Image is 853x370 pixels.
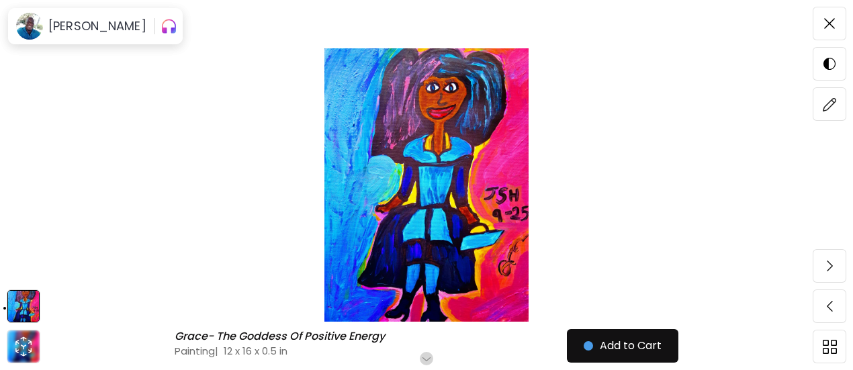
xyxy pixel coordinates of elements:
[161,15,177,37] img: Gradient Icon
[175,330,388,343] h6: Grace- The Goddess Of Positive Energy
[48,18,146,34] h6: [PERSON_NAME]
[175,344,587,358] h4: Painting | 12 x 16 x 0.5 in
[584,338,662,354] span: Add to Cart
[567,329,678,363] button: Add to Cart
[161,15,177,37] button: pauseOutline IconGradient Icon
[13,336,34,357] div: animation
